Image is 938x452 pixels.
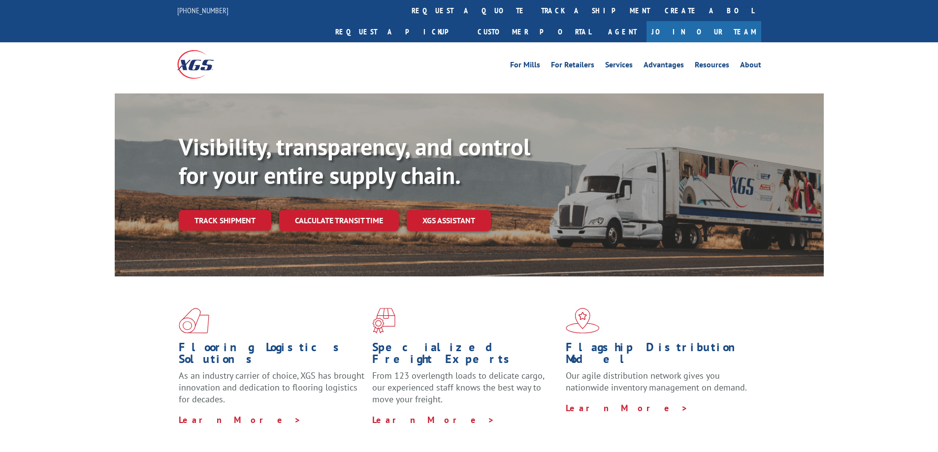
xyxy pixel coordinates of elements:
a: Agent [598,21,647,42]
a: Customer Portal [470,21,598,42]
a: For Retailers [551,61,594,72]
b: Visibility, transparency, and control for your entire supply chain. [179,131,530,190]
a: Learn More > [179,414,301,425]
a: Join Our Team [647,21,761,42]
img: xgs-icon-focused-on-flooring-red [372,308,395,333]
a: Learn More > [566,402,688,414]
h1: Specialized Freight Experts [372,341,558,370]
span: Our agile distribution network gives you nationwide inventory management on demand. [566,370,747,393]
p: From 123 overlength loads to delicate cargo, our experienced staff knows the best way to move you... [372,370,558,414]
h1: Flagship Distribution Model [566,341,752,370]
a: Request a pickup [328,21,470,42]
span: As an industry carrier of choice, XGS has brought innovation and dedication to flooring logistics... [179,370,364,405]
a: For Mills [510,61,540,72]
img: xgs-icon-total-supply-chain-intelligence-red [179,308,209,333]
a: Services [605,61,633,72]
h1: Flooring Logistics Solutions [179,341,365,370]
a: Resources [695,61,729,72]
a: [PHONE_NUMBER] [177,5,228,15]
a: Advantages [644,61,684,72]
a: XGS ASSISTANT [407,210,491,231]
a: Track shipment [179,210,271,231]
a: About [740,61,761,72]
a: Learn More > [372,414,495,425]
img: xgs-icon-flagship-distribution-model-red [566,308,600,333]
a: Calculate transit time [279,210,399,231]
